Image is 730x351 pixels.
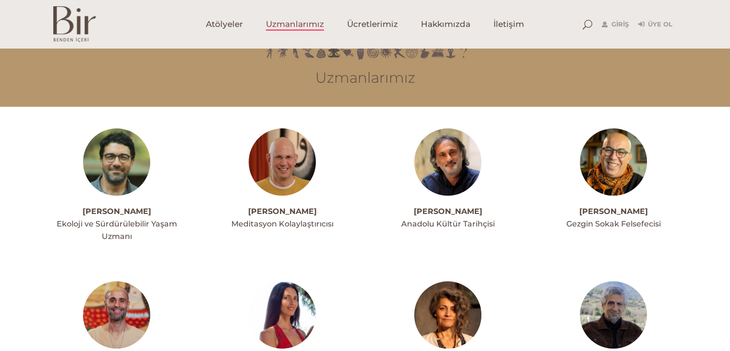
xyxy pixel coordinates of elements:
[566,219,661,228] span: Gezgin Sokak Felsefecisi
[638,19,672,30] a: Üye Ol
[579,207,648,216] a: [PERSON_NAME]
[414,207,482,216] a: [PERSON_NAME]
[266,19,324,30] span: Uzmanlarımız
[83,281,150,349] img: alperakprofil-300x300.jpg
[248,207,317,216] a: [PERSON_NAME]
[602,19,629,30] a: Giriş
[493,19,524,30] span: İletişim
[53,69,677,87] h3: Uzmanlarımız
[206,19,243,30] span: Atölyeler
[580,281,647,349] img: Koray_Arham_Mincinozlu_002_copy-300x300.jpg
[249,128,316,196] img: meditasyon-ahmet-1-300x300.jpg
[414,281,481,349] img: arbilprofilfoto-300x300.jpg
[347,19,398,30] span: Ücretlerimiz
[421,19,470,30] span: Hakkımızda
[401,219,495,228] span: Anadolu Kültür Tarihçisi
[414,128,481,196] img: Ali_Canip_Olgunlu_003_copy-300x300.jpg
[249,281,316,349] img: amberprofil1-300x300.jpg
[83,128,150,196] img: ahmetacarprofil--300x300.jpg
[580,128,647,196] img: alinakiprofil--300x300.jpg
[57,219,177,241] span: Ekoloji ve Sürdürülebilir Yaşam Uzmanı
[231,219,334,228] span: Meditasyon Kolaylaştırıcısı
[83,207,151,216] a: [PERSON_NAME]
